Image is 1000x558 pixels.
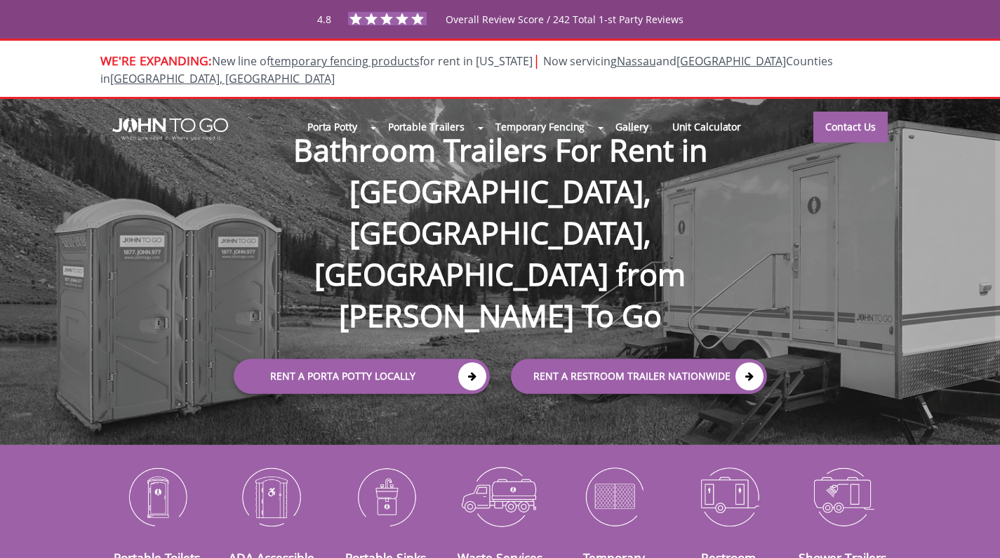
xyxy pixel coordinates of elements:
a: Temporary Fencing [484,112,596,142]
a: [GEOGRAPHIC_DATA], [GEOGRAPHIC_DATA] [110,71,335,86]
a: Portable Trailers [376,112,476,142]
a: Porta Potty [295,112,369,142]
img: Waste-Services-icon_N.png [453,460,547,533]
a: Gallery [604,112,660,142]
img: ADA-Accessible-Units-icon_N.png [225,460,318,533]
a: rent a RESTROOM TRAILER Nationwide [511,359,767,394]
img: Restroom-Trailers-icon_N.png [682,460,775,533]
a: Contact Us [813,112,888,142]
a: Unit Calculator [660,112,754,142]
span: Overall Review Score / 242 Total 1-st Party Reviews [446,13,684,54]
img: Portable-Sinks-icon_N.png [339,460,432,533]
span: New line of for rent in [US_STATE] [100,53,833,86]
img: JOHN to go [112,118,228,140]
h1: Bathroom Trailers For Rent in [GEOGRAPHIC_DATA], [GEOGRAPHIC_DATA], [GEOGRAPHIC_DATA] from [PERSO... [220,84,781,336]
img: Temporary-Fencing-cion_N.png [568,460,661,533]
a: Rent a Porta Potty Locally [234,359,490,394]
img: Portable-Toilets-icon_N.png [111,460,204,533]
span: Now servicing and Counties in [100,53,833,86]
span: WE'RE EXPANDING: [100,52,212,69]
span: | [533,51,540,69]
a: temporary fencing products [270,53,420,69]
img: Shower-Trailers-icon_N.png [796,460,890,533]
a: Nassau [617,53,656,69]
a: [GEOGRAPHIC_DATA] [676,53,786,69]
span: 4.8 [317,13,331,26]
